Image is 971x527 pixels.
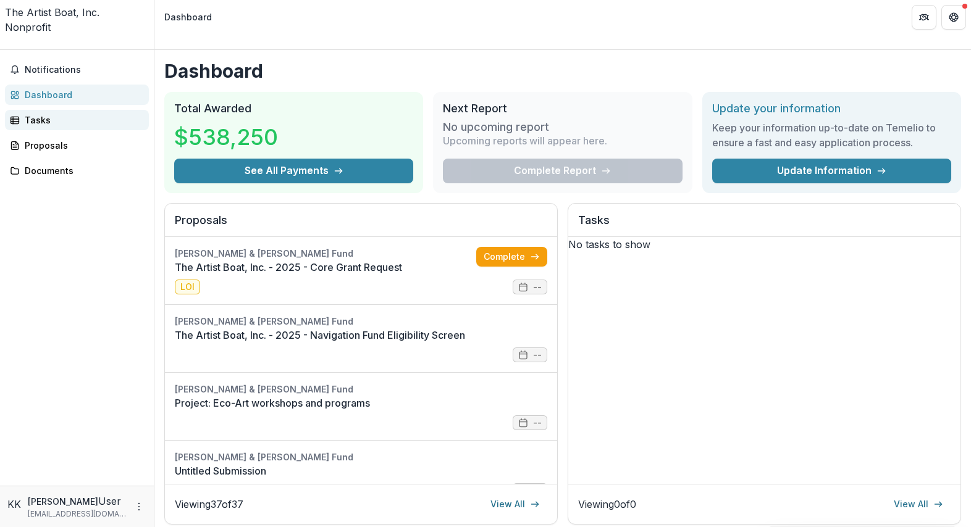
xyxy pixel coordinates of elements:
h3: Keep your information up-to-date on Temelio to ensure a fast and easy application process. [712,120,951,150]
a: View All [483,494,547,514]
button: See All Payments [174,159,413,183]
a: Project: Eco-Art workshops and programs [175,396,547,410]
button: More [132,499,146,514]
p: Viewing 0 of 0 [578,497,636,512]
div: Dashboard [25,88,139,101]
button: Partners [912,5,936,30]
p: [EMAIL_ADDRESS][DOMAIN_NAME] [28,508,127,520]
a: Documents [5,160,149,181]
a: The Artist Boat, Inc. - 2025 - Navigation Fund Eligibility Screen [175,328,547,342]
div: Dashboard [164,10,212,23]
h2: Tasks [578,214,951,237]
p: [PERSON_NAME] [28,495,98,508]
p: User [98,494,121,508]
a: Update Information [712,159,951,183]
div: Tasks [25,114,139,127]
h2: Total Awarded [174,102,413,115]
div: Proposals [25,139,139,152]
a: The Artist Boat, Inc. - 2025 - Core Grant Request [175,260,476,275]
a: Complete [476,247,547,267]
a: Tasks [5,110,149,130]
h2: Next Report [443,102,682,115]
h3: $538,250 [174,120,278,154]
h2: Update your information [712,102,951,115]
span: Nonprofit [5,21,51,33]
a: Untitled Submission [175,463,547,478]
a: View All [886,494,951,514]
h3: No upcoming report [443,120,549,134]
p: Upcoming reports will appear here. [443,133,607,148]
span: Notifications [25,65,144,75]
nav: breadcrumb [159,8,217,26]
button: Get Help [941,5,966,30]
h1: Dashboard [164,60,961,82]
div: The Artist Boat, Inc. [5,5,149,20]
button: Notifications [5,60,149,80]
a: Proposals [5,135,149,156]
div: Karla Klay [7,497,23,512]
p: Viewing 37 of 37 [175,497,243,512]
a: Dashboard [5,85,149,105]
h2: Proposals [175,214,547,237]
div: Documents [25,164,139,177]
p: No tasks to show [568,237,960,252]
